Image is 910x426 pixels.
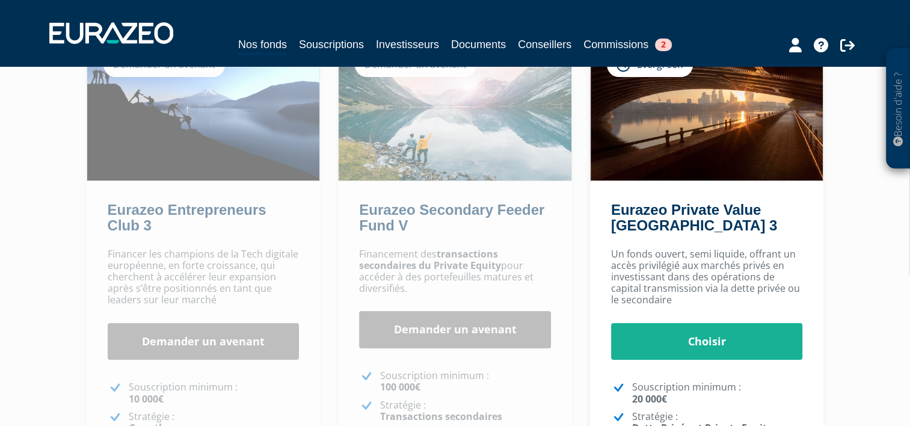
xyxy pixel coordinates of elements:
strong: 100 000€ [380,380,420,394]
a: Documents [451,36,506,53]
a: Demander un avenant [108,323,300,360]
img: 1732889491-logotype_eurazeo_blanc_rvb.png [49,22,173,44]
p: Souscription minimum : [380,370,551,393]
a: Eurazeo Private Value [GEOGRAPHIC_DATA] 3 [611,202,777,233]
a: Investisseurs [376,36,439,53]
strong: transactions secondaires du Private Equity [359,247,501,272]
img: Eurazeo Entrepreneurs Club 3 [87,40,320,181]
strong: 20 000€ [632,392,667,406]
a: Eurazeo Entrepreneurs Club 3 [108,202,266,233]
span: 2 [655,39,672,51]
img: Eurazeo Private Value Europe 3 [591,40,823,181]
a: Demander un avenant [359,311,551,348]
a: Eurazeo Secondary Feeder Fund V [359,202,544,233]
p: Stratégie : [380,400,551,422]
a: Commissions2 [583,36,672,53]
p: Un fonds ouvert, semi liquide, offrant un accès privilégié aux marchés privés en investissant dan... [611,248,803,306]
a: Souscriptions [299,36,364,53]
p: Souscription minimum : [632,381,803,404]
a: Conseillers [518,36,571,53]
p: Financement des pour accéder à des portefeuilles matures et diversifiés. [359,248,551,295]
p: Financer les champions de la Tech digitale européenne, en forte croissance, qui cherchent à accél... [108,248,300,306]
p: Besoin d'aide ? [891,55,905,163]
a: Nos fonds [238,36,287,55]
img: Eurazeo Secondary Feeder Fund V [339,40,571,181]
p: Souscription minimum : [129,381,300,404]
strong: 10 000€ [129,392,164,406]
a: Choisir [611,323,803,360]
strong: Transactions secondaires [380,410,502,423]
